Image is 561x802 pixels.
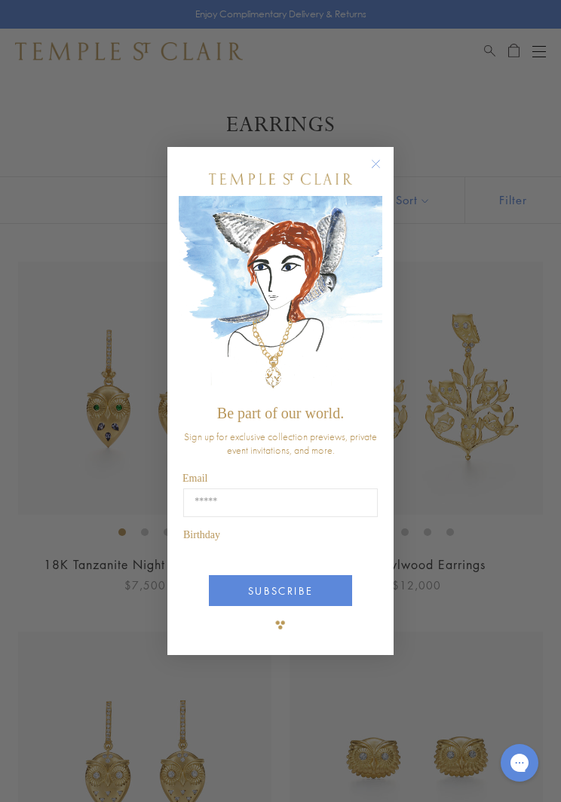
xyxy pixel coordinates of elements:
img: TSC [265,610,296,640]
span: Sign up for exclusive collection previews, private event invitations, and more. [184,430,377,457]
input: Email [183,488,378,517]
button: SUBSCRIBE [209,575,352,606]
span: Be part of our world. [217,405,344,421]
button: Close dialog [374,162,393,181]
img: c4a9eb12-d91a-4d4a-8ee0-386386f4f338.jpeg [179,196,382,397]
iframe: Gorgias live chat messenger [493,739,546,787]
img: Temple St. Clair [209,173,352,185]
span: Email [182,473,207,484]
span: Birthday [183,529,220,540]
